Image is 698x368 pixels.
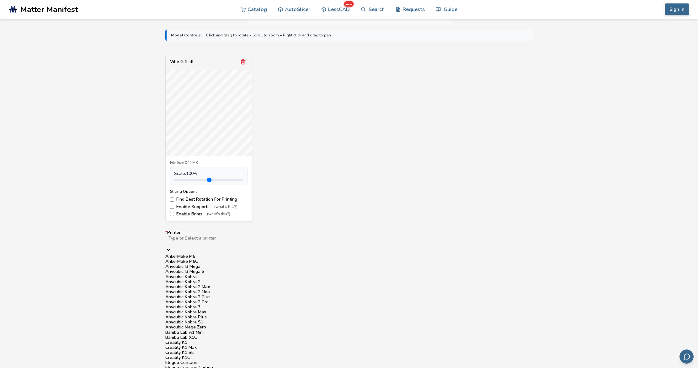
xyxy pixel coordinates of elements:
[168,236,530,241] div: Type or Select a printer
[20,5,78,14] span: Matter Manifest
[165,340,533,345] div: Creality K1
[170,161,248,165] div: File Size: 0.11MB
[165,295,533,300] div: Anycubic Kobra 2 Plus
[207,212,230,216] span: (what's this?)
[165,325,533,330] div: Anycubic Mega Zero
[165,335,533,340] div: Bambu Lab X1C
[665,3,689,15] button: Sign In
[165,269,533,274] div: Anycubic I3 Mega S
[165,355,533,360] div: Creality K1C
[679,349,694,364] button: Send feedback via email
[165,300,533,305] div: Anycubic Kobra 2 Pro
[170,212,174,216] input: Enable Brims(what's this?)
[165,274,533,279] div: Anycubic Kobra
[165,350,533,355] div: Creality K1 SE
[165,330,533,335] div: Bambu Lab A1 Mini
[170,212,248,217] label: Enable Brims
[170,189,248,194] div: Slicing Options:
[165,254,533,259] div: AnkerMake M5
[165,310,533,315] div: Anycubic Kobra Max
[165,259,533,264] div: AnkerMake M5C
[165,284,533,290] div: Anycubic Kobra 2 Max
[174,171,198,176] span: Scale: 100 %
[170,197,248,202] label: Find Best Rotation For Printing
[165,345,533,350] div: Creality K1 Max
[214,205,237,209] span: (what's this?)
[165,320,533,325] div: Anycubic Kobra S1
[165,315,533,320] div: Anycubic Kobra Plus
[165,305,533,310] div: Anycubic Kobra 3
[168,241,368,246] input: *PrinterType or Select a printerAnkerMake M5AnkerMake M5CAnycubic I3 MegaAnycubic I3 Mega SAnycub...
[171,33,202,37] strong: Model Controls:
[170,59,194,64] div: Vibe Gift.stl
[170,198,174,202] input: Find Best Rotation For Printing
[165,279,533,284] div: Anycubic Kobra 2
[165,360,533,365] div: Elegoo Centauri
[344,1,353,7] span: new
[239,57,248,66] button: Remove model
[165,290,533,295] div: Anycubic Kobra 2 Neo
[170,205,174,209] input: Enable Supports(what's this?)
[206,33,331,37] span: Click and drag to rotate • Scroll to zoom • Right click and drag to pan
[165,264,533,269] div: Anycubic I3 Mega
[170,204,248,209] label: Enable Supports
